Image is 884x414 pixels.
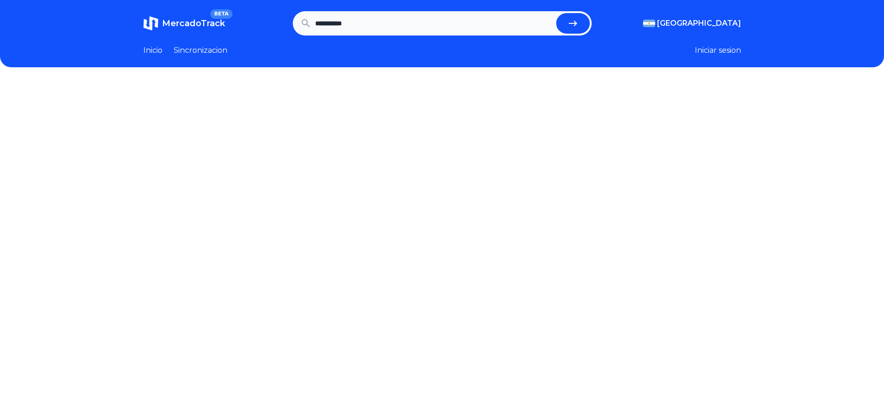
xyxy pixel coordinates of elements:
button: Iniciar sesion [695,45,741,56]
span: MercadoTrack [162,18,225,29]
button: [GEOGRAPHIC_DATA] [643,18,741,29]
img: MercadoTrack [143,16,158,31]
a: Sincronizacion [174,45,227,56]
a: MercadoTrackBETA [143,16,225,31]
img: Argentina [643,20,655,27]
span: [GEOGRAPHIC_DATA] [657,18,741,29]
span: BETA [210,9,232,19]
a: Inicio [143,45,163,56]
